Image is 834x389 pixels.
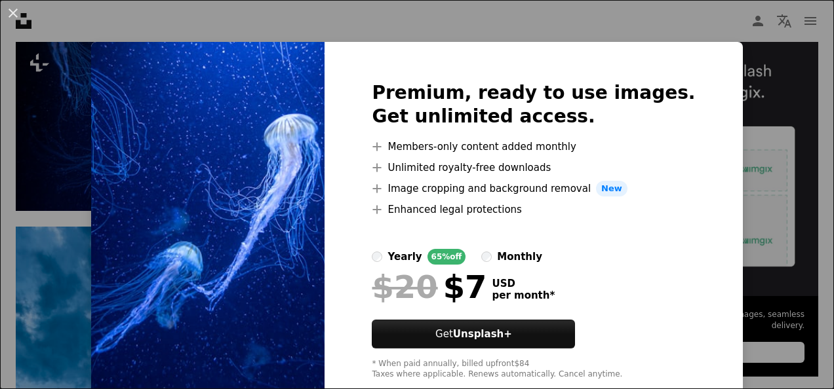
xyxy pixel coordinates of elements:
div: monthly [497,249,542,265]
div: yearly [387,249,422,265]
div: 65% off [427,249,466,265]
span: New [596,181,627,196]
li: Members-only content added monthly [372,139,695,155]
li: Unlimited royalty-free downloads [372,160,695,176]
input: monthly [481,251,492,262]
input: yearly65%off [372,251,382,262]
span: $20 [372,270,437,304]
div: * When paid annually, billed upfront $84 Taxes where applicable. Renews automatically. Cancel any... [372,359,695,380]
li: Image cropping and background removal [372,181,695,196]
h2: Premium, ready to use images. Get unlimited access. [372,81,695,128]
span: USD [492,278,555,289]
li: Enhanced legal protections [372,202,695,217]
span: per month * [492,289,555,301]
div: $7 [372,270,486,304]
strong: Unsplash+ [453,328,512,340]
button: GetUnsplash+ [372,320,575,348]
